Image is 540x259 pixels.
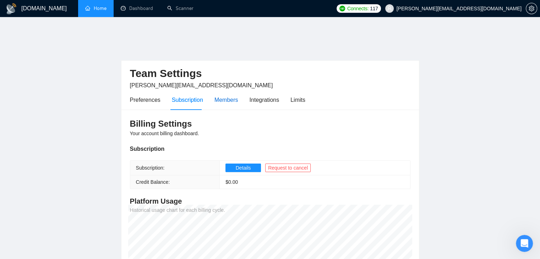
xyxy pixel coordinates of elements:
[214,95,238,104] div: Members
[130,196,410,206] h4: Platform Usage
[130,144,410,153] div: Subscription
[526,6,537,11] a: setting
[347,5,369,12] span: Connects:
[236,164,251,172] span: Details
[339,6,345,11] img: upwork-logo.png
[225,164,261,172] button: Details
[130,118,410,129] h3: Billing Settings
[225,179,238,185] span: $ 0.00
[290,95,305,104] div: Limits
[250,95,279,104] div: Integrations
[136,165,165,171] span: Subscription:
[130,82,273,88] span: [PERSON_NAME][EMAIL_ADDRESS][DOMAIN_NAME]
[130,131,199,136] span: Your account billing dashboard.
[6,3,17,15] img: logo
[268,164,308,172] span: Request to cancel
[121,5,153,11] a: dashboardDashboard
[130,95,160,104] div: Preferences
[136,179,170,185] span: Credit Balance:
[172,95,203,104] div: Subscription
[130,66,410,81] h2: Team Settings
[516,235,533,252] iframe: Intercom live chat
[85,5,107,11] a: homeHome
[387,6,392,11] span: user
[167,5,193,11] a: searchScanner
[265,164,311,172] button: Request to cancel
[526,3,537,14] button: setting
[370,5,378,12] span: 117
